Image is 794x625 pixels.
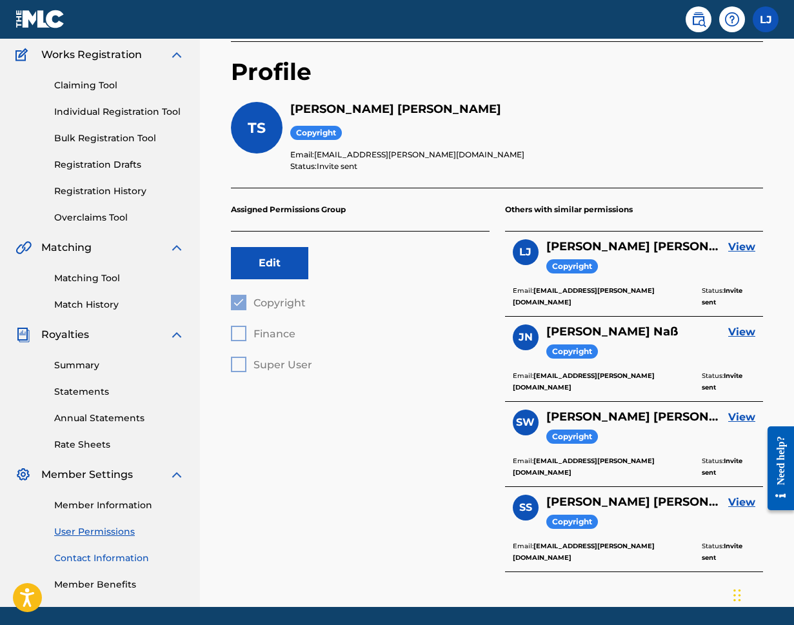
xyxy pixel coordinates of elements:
p: Status: [702,541,755,564]
p: Email: [290,149,763,161]
span: Matching [41,240,92,255]
a: Contact Information [54,551,184,565]
div: Help [719,6,745,32]
a: Bulk Registration Tool [54,132,184,145]
img: expand [169,467,184,482]
iframe: Resource Center [758,417,794,521]
h5: Thomas Spitzer [290,102,763,117]
h2: Profile [231,57,763,102]
a: Rate Sheets [54,438,184,451]
a: View [728,410,755,425]
iframe: Chat Widget [729,563,794,625]
a: Overclaims Tool [54,211,184,224]
p: Status: [702,370,755,393]
img: help [724,12,740,27]
a: Member Benefits [54,578,184,591]
a: Registration History [54,184,184,198]
span: Member Settings [41,467,133,482]
b: Invite sent [702,542,742,562]
div: Drag [733,576,741,615]
p: Others with similar permissions [505,188,764,232]
img: expand [169,47,184,63]
span: Copyright [546,344,598,359]
span: Copyright [546,430,598,444]
h5: Jeannette Naß [546,324,678,339]
b: [EMAIL_ADDRESS][PERSON_NAME][DOMAIN_NAME] [513,457,655,477]
img: Royalties [15,327,31,342]
p: Email: [513,285,702,308]
img: expand [169,327,184,342]
a: Matching Tool [54,272,184,285]
span: TS [248,119,266,137]
a: Match History [54,298,184,312]
a: Annual Statements [54,412,184,425]
span: SS [519,500,532,515]
img: search [691,12,706,27]
a: User Permissions [54,525,184,539]
p: Email: [513,370,702,393]
p: Status: [702,455,755,479]
a: Public Search [686,6,711,32]
a: Individual Registration Tool [54,105,184,119]
div: User Menu [753,6,779,32]
span: Invite sent [317,161,357,171]
b: Invite sent [702,457,742,477]
b: [EMAIL_ADDRESS][PERSON_NAME][DOMAIN_NAME] [513,286,655,306]
span: SW [516,415,535,430]
span: Copyright [290,126,342,141]
a: Member Information [54,499,184,512]
b: [EMAIL_ADDRESS][PERSON_NAME][DOMAIN_NAME] [513,542,655,562]
a: View [728,324,755,340]
img: Matching [15,240,32,255]
img: Member Settings [15,467,31,482]
span: Copyright [546,515,598,530]
a: View [728,495,755,510]
p: Status: [290,161,763,172]
h5: Stefanie Schmiedek [546,495,721,510]
b: Invite sent [702,286,742,306]
a: Claiming Tool [54,79,184,92]
h5: Lars Jantke [546,239,721,254]
span: JN [519,330,533,345]
p: Status: [702,285,755,308]
a: Summary [54,359,184,372]
h5: Sigrid Wenkel [546,410,721,424]
a: Statements [54,385,184,399]
span: Royalties [41,327,89,342]
span: Copyright [546,259,598,274]
img: Works Registration [15,47,32,63]
p: Email: [513,455,702,479]
span: LJ [519,244,531,260]
p: Email: [513,541,702,564]
span: Works Registration [41,47,142,63]
button: Edit [231,247,308,279]
b: Invite sent [702,372,742,392]
img: MLC Logo [15,10,65,28]
p: Assigned Permissions Group [231,188,490,232]
b: [EMAIL_ADDRESS][PERSON_NAME][DOMAIN_NAME] [513,372,655,392]
a: Registration Drafts [54,158,184,172]
span: [EMAIL_ADDRESS][PERSON_NAME][DOMAIN_NAME] [314,150,524,159]
img: expand [169,240,184,255]
a: View [728,239,755,255]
